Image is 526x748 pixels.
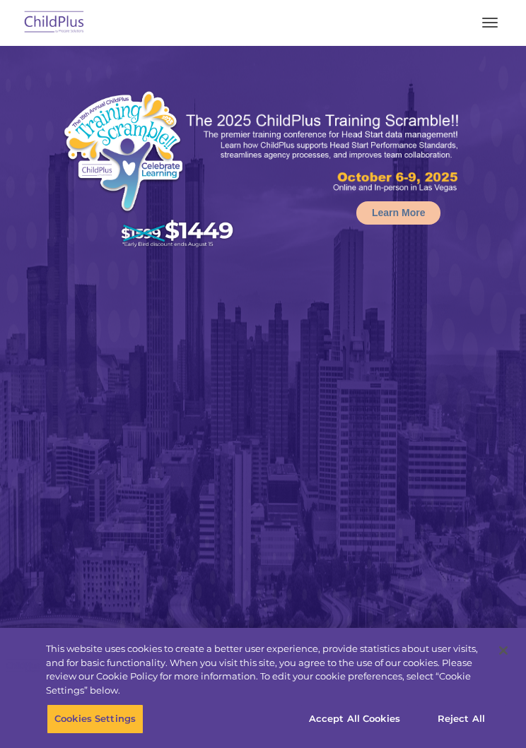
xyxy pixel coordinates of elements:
img: ChildPlus by Procare Solutions [21,6,88,40]
div: This website uses cookies to create a better user experience, provide statistics about user visit... [46,642,489,697]
button: Reject All [417,704,505,734]
span: Last name [226,82,269,93]
button: Accept All Cookies [301,704,408,734]
a: Learn More [356,201,440,225]
span: Phone number [226,140,286,150]
button: Close [488,635,519,666]
button: Cookies Settings [47,704,144,734]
